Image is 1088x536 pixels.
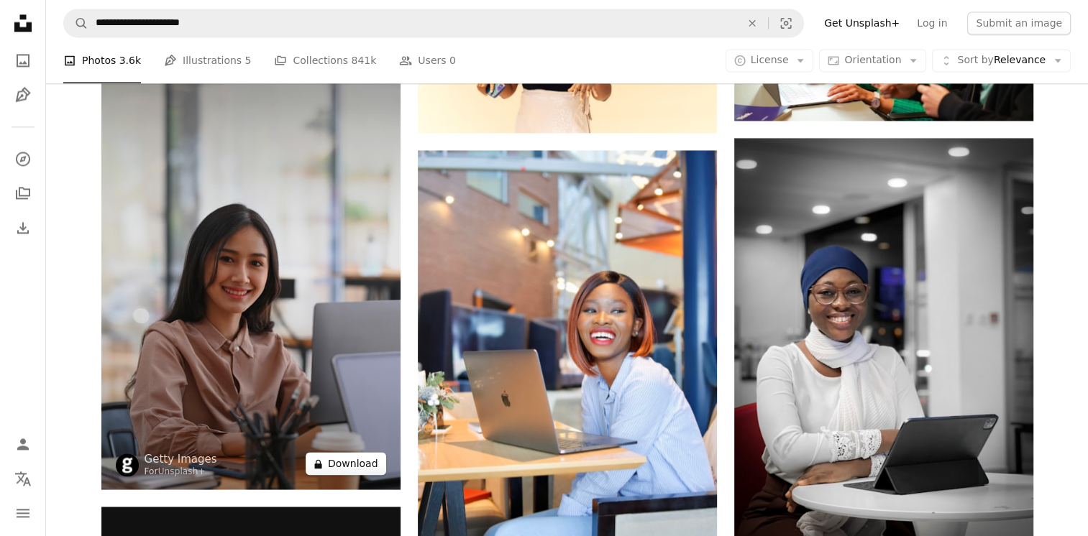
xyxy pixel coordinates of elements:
a: Log in / Sign up [9,430,37,458]
span: 0 [449,52,456,68]
a: Unsplash+ [158,466,206,476]
span: License [751,54,789,65]
a: Photos [9,46,37,75]
button: Menu [9,499,37,527]
img: Go to Getty Images's profile [116,453,139,476]
a: Get Unsplash+ [815,11,908,34]
a: Illustrations 5 [164,37,251,83]
span: 841k [351,52,376,68]
button: Sort byRelevance [932,49,1071,72]
a: smiling woman in white dress shirt using macbook [418,368,717,381]
a: Home — Unsplash [9,9,37,40]
button: License [726,49,814,72]
a: Collections 841k [274,37,376,83]
img: Portrait of happy young female employee siting at her workplace and smiling to camera. [101,41,401,489]
span: Sort by [957,54,993,65]
a: Illustrations [9,80,37,109]
a: Download History [9,213,37,242]
span: Relevance [957,53,1046,68]
button: Download [306,452,386,475]
button: Search Unsplash [64,9,88,37]
span: Orientation [844,54,901,65]
button: Submit an image [967,11,1071,34]
button: Orientation [819,49,926,72]
button: Language [9,464,37,493]
a: Users 0 [399,37,456,83]
a: Collections [9,179,37,208]
span: 5 [245,52,252,68]
button: Visual search [769,9,803,37]
form: Find visuals sitewide [63,9,804,37]
a: a woman sitting at a table with a laptop [734,331,1033,343]
a: Getty Images [145,452,217,466]
a: Portrait of happy young female employee siting at her workplace and smiling to camera. [101,259,401,272]
a: Explore [9,144,37,173]
button: Clear [736,9,768,37]
div: For [145,466,217,478]
a: Log in [908,11,956,34]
